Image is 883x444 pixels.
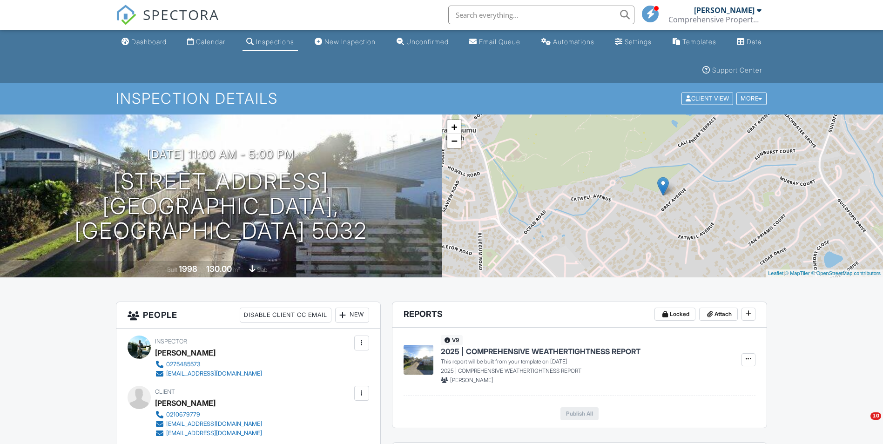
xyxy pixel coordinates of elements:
[811,270,881,276] a: © OpenStreetMap contributors
[768,270,783,276] a: Leaflet
[465,34,524,51] a: Email Queue
[131,38,167,46] div: Dashboard
[147,148,295,161] h3: [DATE] 11:00 am - 5:00 pm
[747,38,762,46] div: Data
[116,5,136,25] img: The Best Home Inspection Software - Spectora
[712,66,762,74] div: Support Center
[694,6,755,15] div: [PERSON_NAME]
[447,134,461,148] a: Zoom out
[681,94,735,101] a: Client View
[736,93,767,105] div: More
[116,302,380,329] h3: People
[256,38,294,46] div: Inspections
[183,34,229,51] a: Calendar
[243,34,298,51] a: Inspections
[479,38,520,46] div: Email Queue
[240,308,331,323] div: Disable Client CC Email
[538,34,598,51] a: Automations (Basic)
[15,169,427,243] h1: [STREET_ADDRESS] [GEOGRAPHIC_DATA], [GEOGRAPHIC_DATA] 5032
[681,93,733,105] div: Client View
[196,38,225,46] div: Calendar
[155,419,262,429] a: [EMAIL_ADDRESS][DOMAIN_NAME]
[324,38,376,46] div: New Inspection
[257,266,267,273] span: slab
[155,360,262,369] a: 0275485573
[448,6,634,24] input: Search everything...
[668,15,762,24] div: Comprehensive Property Reports
[699,62,766,79] a: Support Center
[155,346,216,360] div: [PERSON_NAME]
[116,13,219,32] a: SPECTORA
[406,38,449,46] div: Unconfirmed
[179,264,197,274] div: 1998
[611,34,655,51] a: Settings
[766,269,883,277] div: |
[155,388,175,395] span: Client
[233,266,240,273] span: m²
[166,411,200,418] div: 0210679779
[335,308,369,323] div: New
[143,5,219,24] span: SPECTORA
[155,338,187,345] span: Inspector
[155,396,216,410] div: [PERSON_NAME]
[116,90,768,107] h1: Inspection Details
[166,420,262,428] div: [EMAIL_ADDRESS][DOMAIN_NAME]
[393,34,452,51] a: Unconfirmed
[785,270,810,276] a: © MapTiler
[311,34,379,51] a: New Inspection
[447,120,461,134] a: Zoom in
[166,370,262,377] div: [EMAIL_ADDRESS][DOMAIN_NAME]
[625,38,652,46] div: Settings
[166,361,201,368] div: 0275485573
[167,266,177,273] span: Built
[669,34,720,51] a: Templates
[682,38,716,46] div: Templates
[166,430,262,437] div: [EMAIL_ADDRESS][DOMAIN_NAME]
[155,410,262,419] a: 0210679779
[733,34,765,51] a: Data
[870,412,881,420] span: 10
[155,429,262,438] a: [EMAIL_ADDRESS][DOMAIN_NAME]
[118,34,170,51] a: Dashboard
[155,369,262,378] a: [EMAIL_ADDRESS][DOMAIN_NAME]
[851,412,874,435] iframe: Intercom live chat
[553,38,594,46] div: Automations
[206,264,232,274] div: 130.00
